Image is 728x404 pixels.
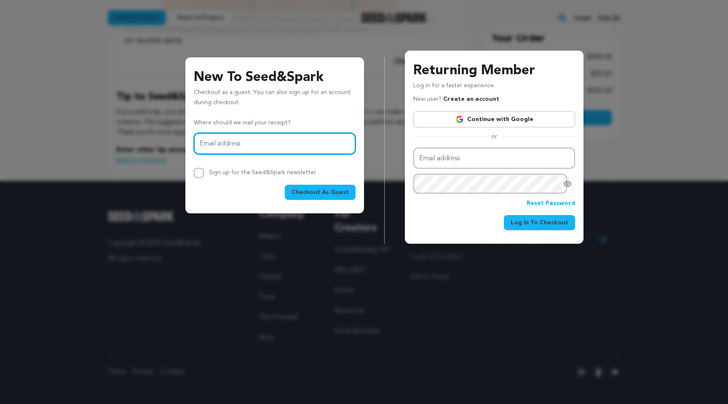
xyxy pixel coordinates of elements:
[194,88,356,111] p: Checkout as a guest. You can also sign up for an account during checkout.
[292,188,349,197] span: Checkout As Guest
[194,133,356,154] input: Email address
[413,61,575,81] h3: Returning Member
[413,148,575,169] input: Email address
[511,218,568,227] span: Log In To Checkout
[413,111,575,127] a: Continue with Google
[455,115,464,124] img: Google logo
[209,170,316,175] label: Sign up for the Seed&Spark newsletter
[443,96,499,102] a: Create an account
[413,94,499,105] p: New user?
[194,67,356,88] h3: New To Seed&Spark
[504,215,575,230] button: Log In To Checkout
[413,81,575,94] p: Log in for a faster experience.
[285,185,356,200] button: Checkout As Guest
[194,118,356,128] p: Where should we mail your receipt?
[486,132,502,141] span: or
[563,180,572,188] a: Show password as plain text. Warning: this will display your password on the screen.
[527,199,575,209] a: Reset Password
